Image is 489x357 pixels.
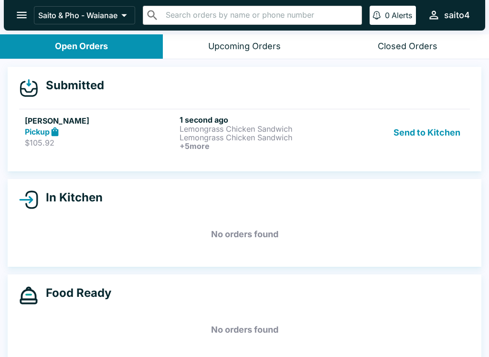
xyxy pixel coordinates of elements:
p: 0 [385,10,390,20]
p: $105.92 [25,138,176,147]
h4: Food Ready [38,286,111,300]
h4: In Kitchen [38,190,103,205]
h5: No orders found [19,217,470,252]
div: saito4 [444,10,470,21]
h5: No orders found [19,313,470,347]
h6: + 5 more [180,142,330,150]
p: Lemongrass Chicken Sandwich [180,125,330,133]
button: open drawer [10,3,34,27]
p: Saito & Pho - Waianae [38,10,117,20]
button: Saito & Pho - Waianae [34,6,135,24]
button: saito4 [424,5,474,25]
input: Search orders by name or phone number [163,9,358,22]
p: Alerts [392,10,412,20]
h4: Submitted [38,78,104,93]
button: Send to Kitchen [390,115,464,150]
h6: 1 second ago [180,115,330,125]
div: Upcoming Orders [208,41,281,52]
p: Lemongrass Chicken Sandwich [180,133,330,142]
a: [PERSON_NAME]Pickup$105.921 second agoLemongrass Chicken SandwichLemongrass Chicken Sandwich+5mor... [19,109,470,156]
div: Closed Orders [378,41,437,52]
strong: Pickup [25,127,50,136]
h5: [PERSON_NAME] [25,115,176,126]
div: Open Orders [55,41,108,52]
